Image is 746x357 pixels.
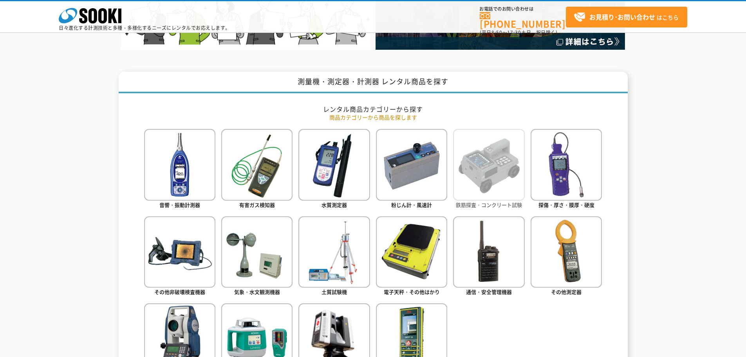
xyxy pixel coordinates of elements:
img: 気象・水文観測機器 [221,216,293,288]
span: その他測定器 [551,288,582,295]
span: 粉じん計・風速計 [391,201,432,208]
img: その他非破壊検査機器 [144,216,215,288]
p: 商品カテゴリーから商品を探します [144,113,602,121]
img: 通信・安全管理機器 [453,216,524,288]
span: 水質測定器 [322,201,347,208]
a: 通信・安全管理機器 [453,216,524,297]
img: 探傷・厚さ・膜厚・硬度 [531,129,602,200]
a: [PHONE_NUMBER] [480,12,566,28]
img: 音響・振動計測器 [144,129,215,200]
span: その他非破壊検査機器 [154,288,205,295]
span: (平日 ～ 土日、祝日除く) [480,29,557,36]
a: 粉じん計・風速計 [376,129,447,210]
img: 有害ガス検知器 [221,129,293,200]
span: 電子天秤・その他はかり [384,288,440,295]
span: 17:30 [507,29,521,36]
a: 音響・振動計測器 [144,129,215,210]
img: 鉄筋探査・コンクリート試験 [453,129,524,200]
span: はこちら [574,11,679,23]
a: その他非破壊検査機器 [144,216,215,297]
a: 土質試験機 [298,216,370,297]
a: 水質測定器 [298,129,370,210]
img: その他測定器 [531,216,602,288]
span: 探傷・厚さ・膜厚・硬度 [538,201,594,208]
span: 鉄筋探査・コンクリート試験 [456,201,522,208]
a: 鉄筋探査・コンクリート試験 [453,129,524,210]
a: 有害ガス検知器 [221,129,293,210]
h2: レンタル商品カテゴリーから探す [144,105,602,113]
a: 探傷・厚さ・膜厚・硬度 [531,129,602,210]
span: お電話でのお問い合わせは [480,7,566,11]
img: 粉じん計・風速計 [376,129,447,200]
img: 水質測定器 [298,129,370,200]
a: お見積り･お問い合わせはこちら [566,7,687,27]
h1: 測量機・測定器・計測器 レンタル商品を探す [119,72,628,93]
span: 気象・水文観測機器 [234,288,280,295]
p: 日々進化する計測技術と多種・多様化するニーズにレンタルでお応えします。 [59,25,230,30]
span: 土質試験機 [322,288,347,295]
strong: お見積り･お問い合わせ [589,12,655,22]
img: 土質試験機 [298,216,370,288]
span: 音響・振動計測器 [159,201,200,208]
a: 電子天秤・その他はかり [376,216,447,297]
span: 8:50 [491,29,502,36]
img: 電子天秤・その他はかり [376,216,447,288]
span: 有害ガス検知器 [239,201,275,208]
a: 気象・水文観測機器 [221,216,293,297]
a: その他測定器 [531,216,602,297]
span: 通信・安全管理機器 [466,288,512,295]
